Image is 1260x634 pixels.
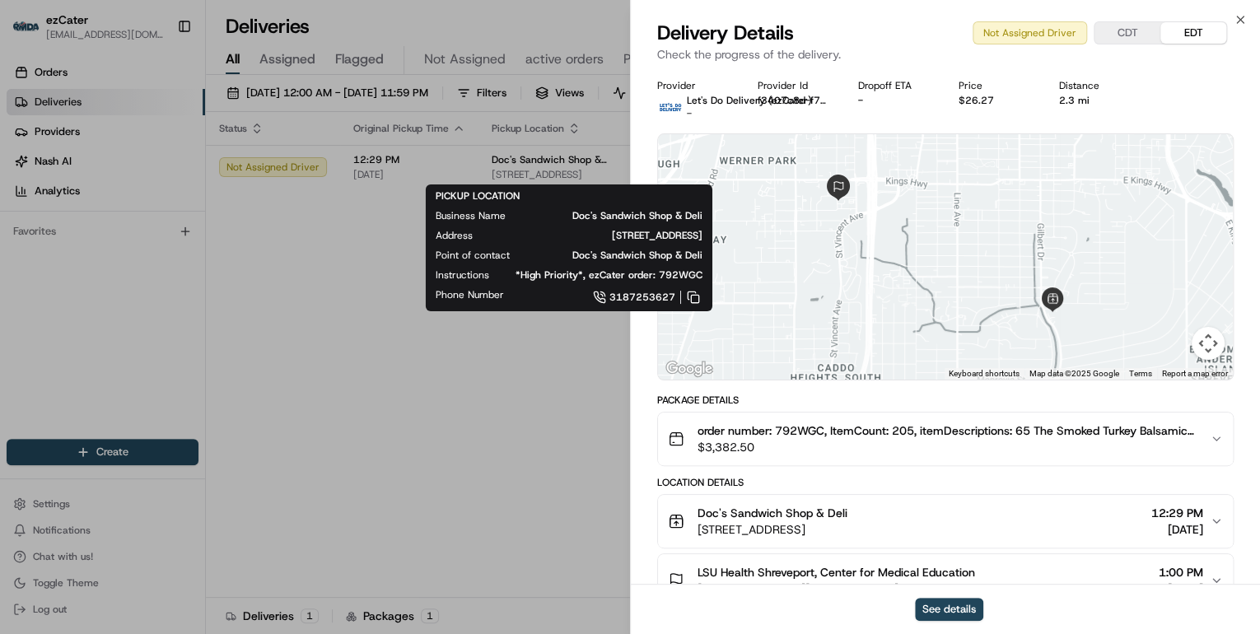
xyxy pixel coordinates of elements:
[657,476,1234,489] div: Location Details
[1162,369,1228,378] a: Report a map error
[657,94,684,120] img: lets_do_delivery_logo.png
[16,157,46,187] img: 1736555255976-a54dd68f-1ca7-489b-9aae-adbdc363a1c4
[662,358,716,380] a: Open this area in Google Maps (opens a new window)
[687,107,692,120] span: -
[116,278,199,291] a: Powered byPylon
[858,94,932,107] div: -
[1151,521,1203,538] span: [DATE]
[436,288,504,301] span: Phone Number
[698,580,975,597] span: [STREET_ADDRESS][PERSON_NAME]
[1059,94,1133,107] div: 2.3 mi
[16,16,49,49] img: Nash
[536,249,702,262] span: Doc's Sandwich Shop & Deli
[436,249,510,262] span: Point of contact
[56,157,270,174] div: Start new chat
[949,368,1020,380] button: Keyboard shortcuts
[516,268,702,282] span: *High Priority*, ezCater order: 792WGC
[436,268,489,282] span: Instructions
[959,94,1033,107] div: $26.27
[698,505,847,521] span: Doc's Sandwich Shop & Deli
[10,232,133,262] a: 📗Knowledge Base
[658,413,1233,465] button: order number: 792WGC, ItemCount: 205, itemDescriptions: 65 The Smoked Turkey Balsamic Sandwich Bo...
[156,239,264,255] span: API Documentation
[133,232,271,262] a: 💻API Documentation
[915,598,983,621] button: See details
[164,279,199,291] span: Pylon
[1192,327,1225,360] button: Map camera controls
[530,288,702,306] a: 3187253627
[1159,580,1203,597] span: [DATE]
[1160,22,1226,44] button: EDT
[1129,369,1152,378] a: Terms
[436,189,520,203] span: PICKUP LOCATION
[687,94,812,107] span: Let's Do Delivery (ezCater)
[280,162,300,182] button: Start new chat
[758,94,832,107] button: f3407c8d-f74a-af0b-ab65-011272e267c1
[1059,79,1133,92] div: Distance
[1159,564,1203,580] span: 1:00 PM
[609,291,675,304] span: 3187253627
[1151,505,1203,521] span: 12:29 PM
[858,79,932,92] div: Dropoff ETA
[16,66,300,92] p: Welcome 👋
[33,239,126,255] span: Knowledge Base
[436,209,506,222] span: Business Name
[698,422,1197,439] span: order number: 792WGC, ItemCount: 205, itemDescriptions: 65 The Smoked Turkey Balsamic Sandwich Bo...
[657,46,1234,63] p: Check the progress of the delivery.
[658,554,1233,607] button: LSU Health Shreveport, Center for Medical Education[STREET_ADDRESS][PERSON_NAME]1:00 PM[DATE]
[1094,22,1160,44] button: CDT
[698,521,847,538] span: [STREET_ADDRESS]
[499,229,702,242] span: [STREET_ADDRESS]
[436,229,473,242] span: Address
[657,79,731,92] div: Provider
[959,79,1033,92] div: Price
[662,358,716,380] img: Google
[16,240,30,254] div: 📗
[657,394,1234,407] div: Package Details
[56,174,208,187] div: We're available if you need us!
[658,495,1233,548] button: Doc's Sandwich Shop & Deli[STREET_ADDRESS]12:29 PM[DATE]
[758,79,832,92] div: Provider Id
[43,106,272,124] input: Clear
[698,439,1197,455] span: $3,382.50
[698,564,975,580] span: LSU Health Shreveport, Center for Medical Education
[657,20,794,46] span: Delivery Details
[532,209,702,222] span: Doc's Sandwich Shop & Deli
[1029,369,1119,378] span: Map data ©2025 Google
[139,240,152,254] div: 💻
